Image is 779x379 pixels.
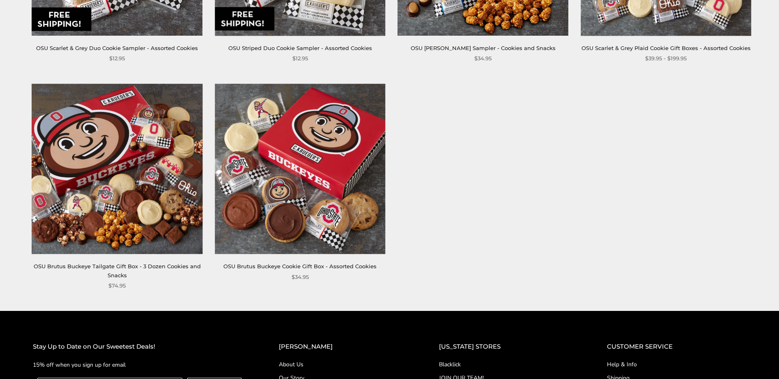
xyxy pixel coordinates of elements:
[292,273,309,281] span: $34.95
[33,342,246,352] h2: Stay Up to Date on Our Sweetest Deals!
[36,45,198,51] a: OSU Scarlet & Grey Duo Cookie Sampler - Assorted Cookies
[292,54,308,63] span: $12.95
[223,263,377,269] a: OSU Brutus Buckeye Cookie Gift Box - Assorted Cookies
[33,360,246,370] p: 15% off when you sign up for email
[108,281,126,290] span: $74.95
[228,45,372,51] a: OSU Striped Duo Cookie Sampler - Assorted Cookies
[279,342,406,352] h2: [PERSON_NAME]
[645,54,687,63] span: $39.95 - $199.95
[474,54,492,63] span: $34.95
[607,342,746,352] h2: CUSTOMER SERVICE
[581,45,751,51] a: OSU Scarlet & Grey Plaid Cookie Gift Boxes - Assorted Cookies
[279,360,406,369] a: About Us
[109,54,125,63] span: $12.95
[439,342,574,352] h2: [US_STATE] STORES
[411,45,556,51] a: OSU [PERSON_NAME] Sampler - Cookies and Snacks
[34,263,201,278] a: OSU Brutus Buckeye Tailgate Gift Box - 3 Dozen Cookies and Snacks
[32,84,202,254] img: OSU Brutus Buckeye Tailgate Gift Box - 3 Dozen Cookies and Snacks
[607,360,746,369] a: Help & Info
[215,84,386,254] img: OSU Brutus Buckeye Cookie Gift Box - Assorted Cookies
[439,360,574,369] a: Blacklick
